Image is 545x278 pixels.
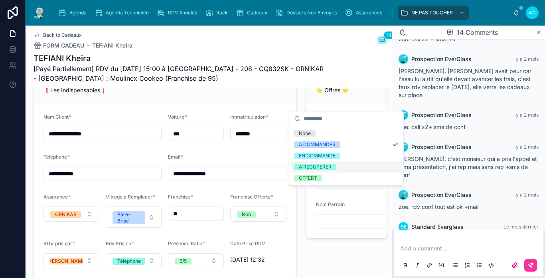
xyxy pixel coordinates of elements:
[55,211,77,218] div: ORNIKAR
[529,10,536,16] span: AC
[34,64,327,83] span: [Payé Partiellement] RDV du [DATE] 15:00 à [GEOGRAPHIC_DATA] - 208 - CQ832SK - ORNIKAR - [GEOGRAP...
[43,207,99,222] button: Select Button
[342,6,388,20] a: Assurances
[34,53,327,64] h1: TEFIANI Kheira
[34,32,82,38] a: Back to Cadeaux
[377,36,387,46] button: 14
[43,32,82,38] span: Back to Cadeaux
[106,194,152,200] span: Vitrage à Remplacer
[43,240,72,246] span: RDV pris par
[92,42,132,50] a: TEFIANI Kheira
[230,194,271,200] span: Franchise Offerte
[56,6,92,20] a: Agenda
[203,6,233,20] a: Rack
[247,10,267,16] span: Cadeaux
[411,10,453,16] span: NE PAS TOUCHER
[230,114,266,120] span: Immatriculation
[43,114,69,120] span: Nom Client
[92,6,154,20] a: Agenda Technicien
[230,240,265,246] span: Date Prise RDV
[43,87,107,93] span: ❗Les Indispensables❗
[299,141,336,148] div: A COMMANDER
[168,194,190,200] span: Franchise
[401,224,407,230] span: SE
[411,111,472,119] span: Prospection EverGlass
[316,87,349,93] span: ⭐ Offres ⭐
[69,10,87,16] span: Agenda
[316,201,345,207] span: Nom Parrain
[233,6,273,20] a: Cadeaux
[299,130,311,137] div: None
[299,175,317,181] div: OFFERT
[299,153,336,159] div: EN COMMANDE
[512,192,539,198] span: Il y a 2 mois
[106,207,162,228] button: Select Button
[53,4,513,22] div: scrollable content
[399,203,478,210] span: zoe: rdv conf tout est ok +mail
[299,164,332,170] div: A RECUPERER
[384,31,395,39] span: 14
[43,42,84,50] span: FORM CADEAU
[216,10,228,16] span: Rack
[289,126,403,185] div: Suggestions
[512,112,539,118] span: Il y a 2 mois
[168,154,180,160] span: Email
[47,258,87,264] div: [PERSON_NAME]
[411,143,472,151] span: Prospection EverGlass
[180,258,187,264] div: 5/5
[242,211,251,218] div: Non
[504,224,539,230] span: Le mois dernier
[168,10,197,16] span: RDV Annulés
[168,240,202,246] span: Présence Ratio
[32,6,46,19] img: App logo
[43,194,68,200] span: Assurance
[154,6,203,20] a: RDV Annulés
[356,10,382,16] span: Assurances
[106,240,131,246] span: Rdv Pris en
[106,10,149,16] span: Agenda Technicien
[230,207,286,222] button: Select Button
[273,6,342,20] a: Dossiers Non Envoyés
[411,223,464,231] span: Standard Everglass
[168,253,224,268] button: Select Button
[117,258,141,265] div: Téléphone
[399,123,466,130] span: zoe: call x2+ sms de conf
[34,42,84,50] a: FORM CADEAU
[512,144,539,150] span: Il y a 2 mois
[512,56,539,62] span: Il y a 2 mois
[43,154,67,160] span: Téléphone
[398,6,469,20] a: NE PAS TOUCHER
[230,256,286,264] span: [DATE] 12:32
[411,55,472,63] span: Prospection EverGlass
[43,253,99,268] button: Select Button
[399,155,537,178] span: [PERSON_NAME]: c'est monsieur qui a pris l'appel et a ma présentation, j'ai rap mais sans rep +sm...
[117,211,140,224] div: Pare-Brise
[457,28,498,37] span: 14 Comments
[411,191,472,199] span: Prospection EverGlass
[286,10,337,16] span: Dossiers Non Envoyés
[106,253,162,268] button: Select Button
[399,68,531,98] span: [PERSON_NAME]: [PERSON_NAME] avait peur car l'assu lui a dit qu'elle devait avancer les frais, c'...
[168,114,184,120] span: Voiture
